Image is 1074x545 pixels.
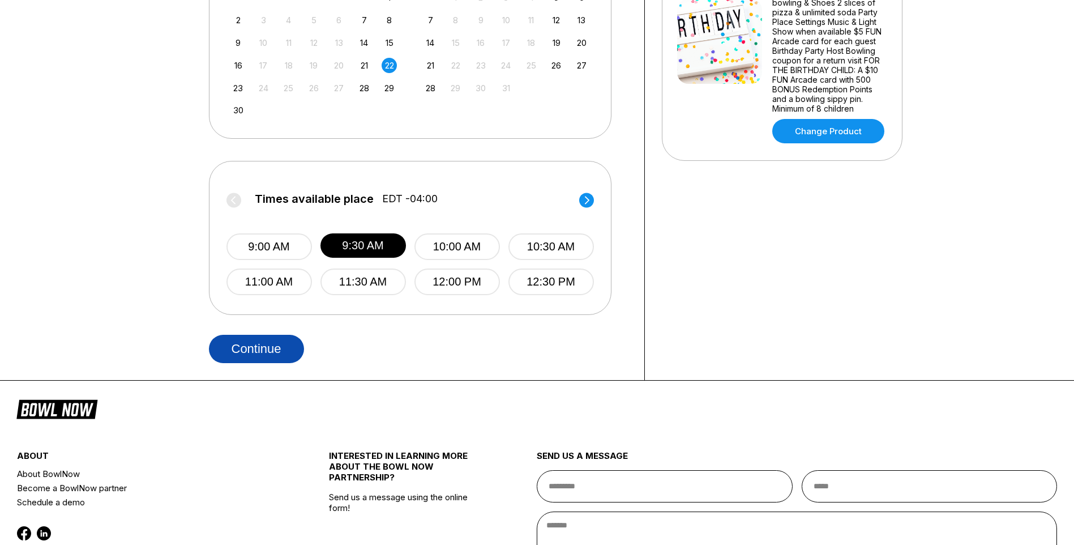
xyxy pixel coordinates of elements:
[473,12,489,28] div: Not available Tuesday, December 9th, 2025
[508,233,594,260] button: 10:30 AM
[772,119,884,143] a: Change Product
[508,269,594,295] button: 12:30 PM
[448,80,463,96] div: Not available Monday, December 29th, 2025
[230,58,246,73] div: Choose Sunday, November 16th, 2025
[306,35,322,50] div: Not available Wednesday, November 12th, 2025
[473,35,489,50] div: Not available Tuesday, December 16th, 2025
[331,58,346,73] div: Not available Thursday, November 20th, 2025
[230,80,246,96] div: Choose Sunday, November 23rd, 2025
[382,80,397,96] div: Choose Saturday, November 29th, 2025
[549,35,564,50] div: Choose Friday, December 19th, 2025
[498,58,514,73] div: Not available Wednesday, December 24th, 2025
[209,335,304,363] button: Continue
[331,35,346,50] div: Not available Thursday, November 13th, 2025
[537,450,1057,470] div: send us a message
[448,35,463,50] div: Not available Monday, December 15th, 2025
[357,58,372,73] div: Choose Friday, November 21st, 2025
[498,12,514,28] div: Not available Wednesday, December 10th, 2025
[414,233,500,260] button: 10:00 AM
[331,12,346,28] div: Not available Thursday, November 6th, 2025
[498,80,514,96] div: Not available Wednesday, December 31st, 2025
[331,80,346,96] div: Not available Thursday, November 27th, 2025
[306,12,322,28] div: Not available Wednesday, November 5th, 2025
[17,450,277,467] div: about
[357,80,372,96] div: Choose Friday, November 28th, 2025
[230,103,246,118] div: Choose Sunday, November 30th, 2025
[281,12,296,28] div: Not available Tuesday, November 4th, 2025
[256,12,271,28] div: Not available Monday, November 3rd, 2025
[549,58,564,73] div: Choose Friday, December 26th, 2025
[382,12,397,28] div: Choose Saturday, November 8th, 2025
[574,12,589,28] div: Choose Saturday, December 13th, 2025
[473,80,489,96] div: Not available Tuesday, December 30th, 2025
[320,233,406,258] button: 9:30 AM
[423,80,438,96] div: Choose Sunday, December 28th, 2025
[230,35,246,50] div: Choose Sunday, November 9th, 2025
[281,80,296,96] div: Not available Tuesday, November 25th, 2025
[448,58,463,73] div: Not available Monday, December 22nd, 2025
[226,269,312,295] button: 11:00 AM
[524,58,539,73] div: Not available Thursday, December 25th, 2025
[306,80,322,96] div: Not available Wednesday, November 26th, 2025
[574,58,589,73] div: Choose Saturday, December 27th, 2025
[357,35,372,50] div: Choose Friday, November 14th, 2025
[498,35,514,50] div: Not available Wednesday, December 17th, 2025
[281,58,296,73] div: Not available Tuesday, November 18th, 2025
[524,35,539,50] div: Not available Thursday, December 18th, 2025
[423,35,438,50] div: Choose Sunday, December 14th, 2025
[256,35,271,50] div: Not available Monday, November 10th, 2025
[230,12,246,28] div: Choose Sunday, November 2nd, 2025
[473,58,489,73] div: Not available Tuesday, December 23rd, 2025
[255,193,374,205] span: Times available place
[306,58,322,73] div: Not available Wednesday, November 19th, 2025
[448,12,463,28] div: Not available Monday, December 8th, 2025
[256,80,271,96] div: Not available Monday, November 24th, 2025
[17,467,277,481] a: About BowlNow
[382,193,438,205] span: EDT -04:00
[382,35,397,50] div: Choose Saturday, November 15th, 2025
[357,12,372,28] div: Choose Friday, November 7th, 2025
[524,12,539,28] div: Not available Thursday, December 11th, 2025
[423,12,438,28] div: Choose Sunday, December 7th, 2025
[549,12,564,28] div: Choose Friday, December 12th, 2025
[414,269,500,295] button: 12:00 PM
[574,35,589,50] div: Choose Saturday, December 20th, 2025
[423,58,438,73] div: Choose Sunday, December 21st, 2025
[382,58,397,73] div: Choose Saturday, November 22nd, 2025
[320,269,406,295] button: 11:30 AM
[17,481,277,495] a: Become a BowlNow partner
[329,450,485,492] div: INTERESTED IN LEARNING MORE ABOUT THE BOWL NOW PARTNERSHIP?
[256,58,271,73] div: Not available Monday, November 17th, 2025
[281,35,296,50] div: Not available Tuesday, November 11th, 2025
[226,233,312,260] button: 9:00 AM
[17,495,277,509] a: Schedule a demo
